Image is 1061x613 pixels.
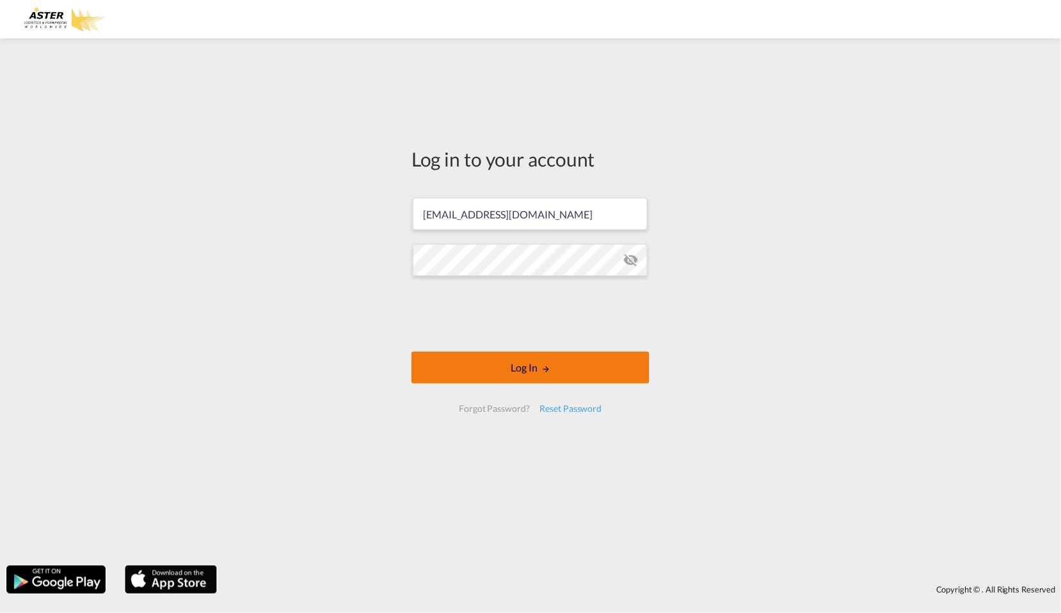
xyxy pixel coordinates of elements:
div: Reset Password [535,397,607,420]
div: Log in to your account [411,145,650,172]
iframe: reCAPTCHA [433,289,628,339]
md-icon: icon-eye-off [623,252,639,268]
div: Forgot Password? [454,397,534,420]
div: Copyright © . All Rights Reserved [223,578,1061,600]
img: e3303e4028ba11efbf5f992c85cc34d8.png [19,5,106,34]
img: google.png [5,564,107,595]
input: Enter email/phone number [413,198,648,230]
img: apple.png [124,564,218,595]
button: LOGIN [411,352,650,384]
